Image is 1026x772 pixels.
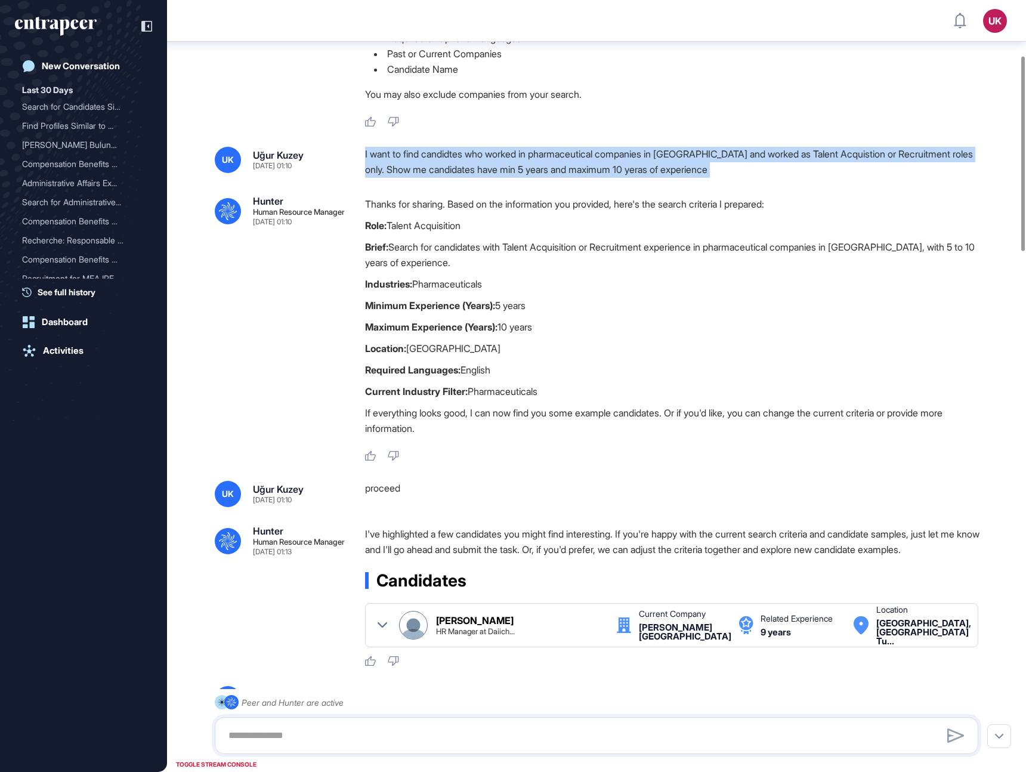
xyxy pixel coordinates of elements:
div: Human Resource Manager [253,208,345,216]
span: See full history [38,286,95,298]
a: See full history [22,286,152,298]
div: I want to find candidtes who worked in pharmaceutical companies in [GEOGRAPHIC_DATA] and worked a... [365,147,988,177]
div: Hunter [253,196,283,206]
strong: Brief: [365,241,388,253]
div: Search for Administrative... [22,193,135,212]
div: Find Profiles Similar to Feyza Dağıstan [22,116,145,135]
a: Dashboard [15,310,152,334]
div: New Conversation [42,61,120,72]
div: [DATE] 01:10 [253,162,292,169]
strong: Current Industry Filter: [365,385,468,397]
li: Past or Current Companies [365,46,988,61]
div: Hunter [253,526,283,536]
strong: Minimum Experience (Years): [365,299,495,311]
strong: Industries: [365,278,412,290]
div: [PERSON_NAME] [436,616,514,625]
p: You may also exclude companies from your search. [365,87,988,102]
p: Search for candidates with Talent Acquisition or Recruitment experience in pharmaceutical compani... [365,239,988,270]
div: Search for Candidates Similar to Luca Roero on LinkedIn [22,97,145,116]
p: English [365,362,988,378]
span: UK [222,155,234,165]
div: HR Manager at Daiichi Sankyo Turkey [436,628,515,635]
strong: Required Languages: [365,364,461,376]
div: Uğur Kuzey [253,484,304,494]
div: Uğur Kuzey [253,150,304,160]
p: Pharmaceuticals [365,384,988,399]
div: Search for Candidates Sim... [22,97,135,116]
div: show me candidates titles as "recruitment" or "talent acquistion" in current role. [365,686,988,712]
div: Activities [43,345,84,356]
p: Talent Acquisition [365,218,988,233]
div: Compensation Benefits Manager Role for MEA Region in Automotive and Manufacturing Industries [22,250,145,269]
div: Human Resource Manager [253,538,345,546]
div: Compensation Benefits Manager for MEA Region in Automotive and Manufacturing Sectors [22,155,145,174]
p: Thanks for sharing. Based on the information you provided, here's the search criteria I prepared: [365,196,988,212]
a: Activities [15,339,152,363]
img: Asiye Hazal Şeviş [400,612,427,639]
strong: Role: [365,220,387,231]
div: [DATE] 01:10 [253,218,292,226]
div: Recruitment for MEA IRF Regional Operations Excellence Manager at Stellantis [22,269,145,288]
strong: Location: [365,342,406,354]
a: New Conversation [15,54,152,78]
div: TOGGLE STREAM CONSOLE [173,757,259,772]
div: Find Profiles Similar to ... [22,116,135,135]
li: Candidate Name [365,61,988,77]
div: Location [876,606,908,614]
div: entrapeer-logo [15,17,97,36]
div: Peer and Hunter are active [242,695,344,710]
p: Pharmaceuticals [365,276,988,292]
div: [DATE] 01:13 [253,548,292,555]
div: Recruitment for MEA IRF R... [22,269,135,288]
div: Compensation Benefits Manager Search for MEA Region with C&B Program Design and Execution Skills ... [22,212,145,231]
div: Last 30 Days [22,83,73,97]
span: Candidates [376,572,466,589]
div: Recherche: Responsable Co... [22,231,135,250]
div: Administrative Affairs Ex... [22,174,135,193]
div: Compensation Benefits Man... [22,155,135,174]
div: Daiichi Sankyo Türkiye [639,623,731,641]
div: [PERSON_NAME] Bulunma... [22,135,135,155]
div: Recherche: Responsable Compensations et Avantages pour la région MEA avec compétences en Récompen... [22,231,145,250]
div: Search for Administrative Affairs Expert with 5 Years Experience in Automotive Sector in Istanbul [22,193,145,212]
div: Istanbul, Türkiye Turkey Turkey [876,619,971,646]
p: 10 years [365,319,988,335]
div: [DATE] 01:10 [253,496,292,504]
strong: Maximum Experience (Years): [365,321,497,333]
p: 5 years [365,298,988,313]
div: Related Experience [761,614,833,623]
div: 9 years [761,628,791,637]
p: I've highlighted a few candidates you might find interesting. If you're happy with the current se... [365,526,988,557]
button: UK [983,9,1007,33]
div: Dashboard [42,317,88,328]
div: proceed [365,481,988,507]
p: If everything looks good, I can now find you some example candidates. Or if you'd like, you can c... [365,405,988,436]
p: [GEOGRAPHIC_DATA] [365,341,988,356]
span: UK [222,489,234,499]
div: Özgür Akaoğlu'nun Bulunması [22,135,145,155]
div: Current Company [639,610,706,618]
div: Compensation Benefits Man... [22,212,135,231]
div: Administrative Affairs Expert with 5 Years Experience in Automotive Sector, Istanbul [22,174,145,193]
div: Compensation Benefits Man... [22,250,135,269]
